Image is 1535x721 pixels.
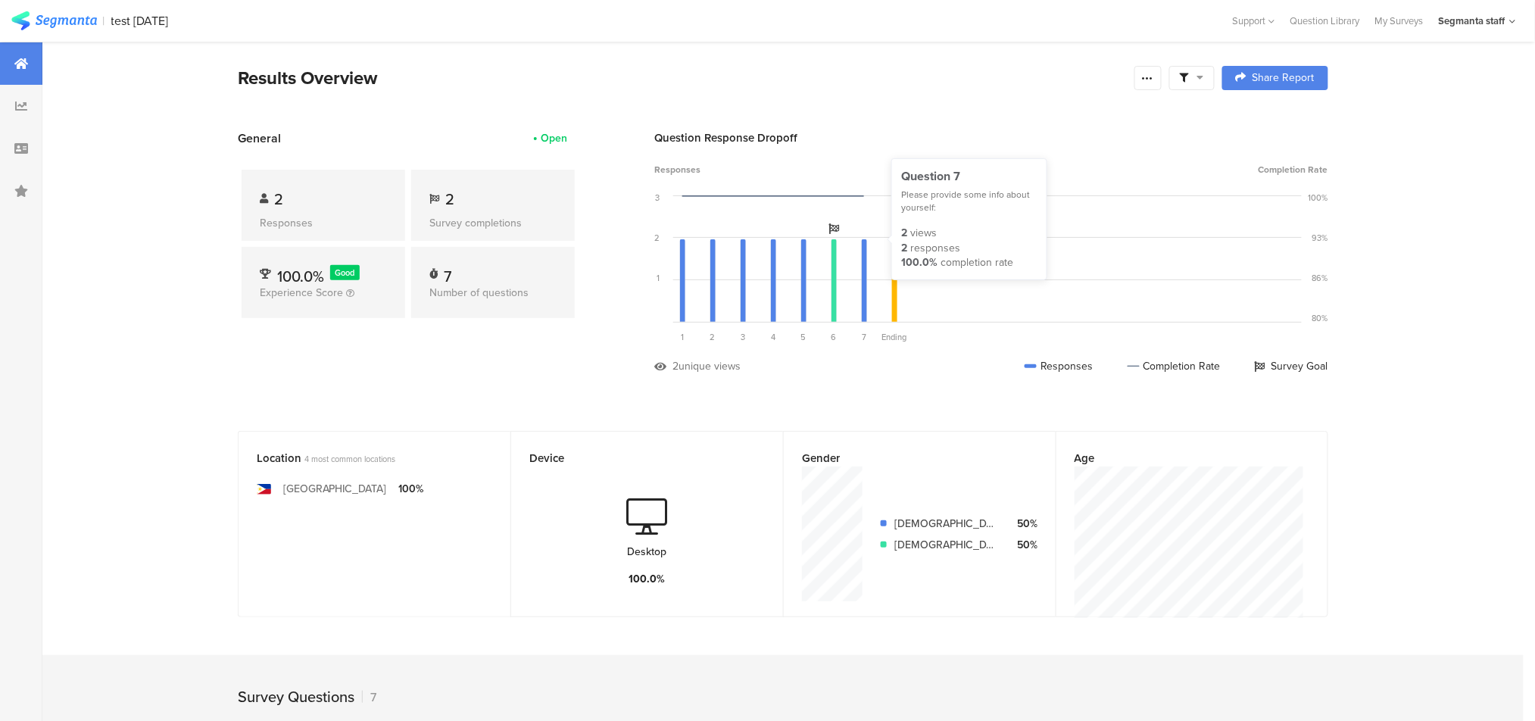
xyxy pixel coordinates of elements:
[1259,163,1328,176] span: Completion Rate
[260,285,343,301] span: Experience Score
[831,331,837,343] span: 6
[629,571,666,587] div: 100.0%
[901,255,938,270] div: 100.0%
[283,481,387,497] div: [GEOGRAPHIC_DATA]
[672,358,679,374] div: 2
[657,272,660,284] div: 1
[1283,14,1368,28] a: Question Library
[238,130,281,147] span: General
[771,331,775,343] span: 4
[894,537,999,553] div: [DEMOGRAPHIC_DATA]
[901,241,907,256] div: 2
[103,12,105,30] div: |
[304,453,395,465] span: 4 most common locations
[429,215,557,231] div: Survey completions
[862,331,866,343] span: 7
[654,163,700,176] span: Responses
[828,223,839,234] i: Survey Goal
[238,685,354,708] div: Survey Questions
[654,130,1328,146] div: Question Response Dropoff
[277,265,324,288] span: 100.0%
[655,192,660,204] div: 3
[679,358,741,374] div: unique views
[1312,232,1328,244] div: 93%
[1312,272,1328,284] div: 86%
[362,688,376,706] div: 7
[1128,358,1221,374] div: Completion Rate
[879,331,909,343] div: Ending
[941,255,1013,270] div: completion rate
[741,331,745,343] span: 3
[257,450,467,467] div: Location
[1011,537,1037,553] div: 50%
[1309,192,1328,204] div: 100%
[901,189,1037,214] div: Please provide some info about yourself:
[894,516,999,532] div: [DEMOGRAPHIC_DATA]
[654,232,660,244] div: 2
[901,226,907,241] div: 2
[1011,516,1037,532] div: 50%
[11,11,97,30] img: segmanta logo
[274,188,283,211] span: 2
[628,544,667,560] div: Desktop
[910,241,960,256] div: responses
[335,267,355,279] span: Good
[445,188,454,211] span: 2
[681,331,684,343] span: 1
[1312,312,1328,324] div: 80%
[1368,14,1431,28] a: My Surveys
[910,226,937,241] div: views
[1025,358,1094,374] div: Responses
[238,64,1127,92] div: Results Overview
[1439,14,1505,28] div: Segmanta staff
[541,130,567,146] div: Open
[260,215,387,231] div: Responses
[529,450,740,467] div: Device
[1253,73,1315,83] span: Share Report
[1255,358,1328,374] div: Survey Goal
[1233,9,1275,33] div: Support
[802,450,1012,467] div: Gender
[429,285,529,301] span: Number of questions
[801,331,806,343] span: 5
[901,168,1037,185] div: Question 7
[399,481,424,497] div: 100%
[111,14,169,28] div: test [DATE]
[1075,450,1284,467] div: Age
[444,265,451,280] div: 7
[710,331,716,343] span: 2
